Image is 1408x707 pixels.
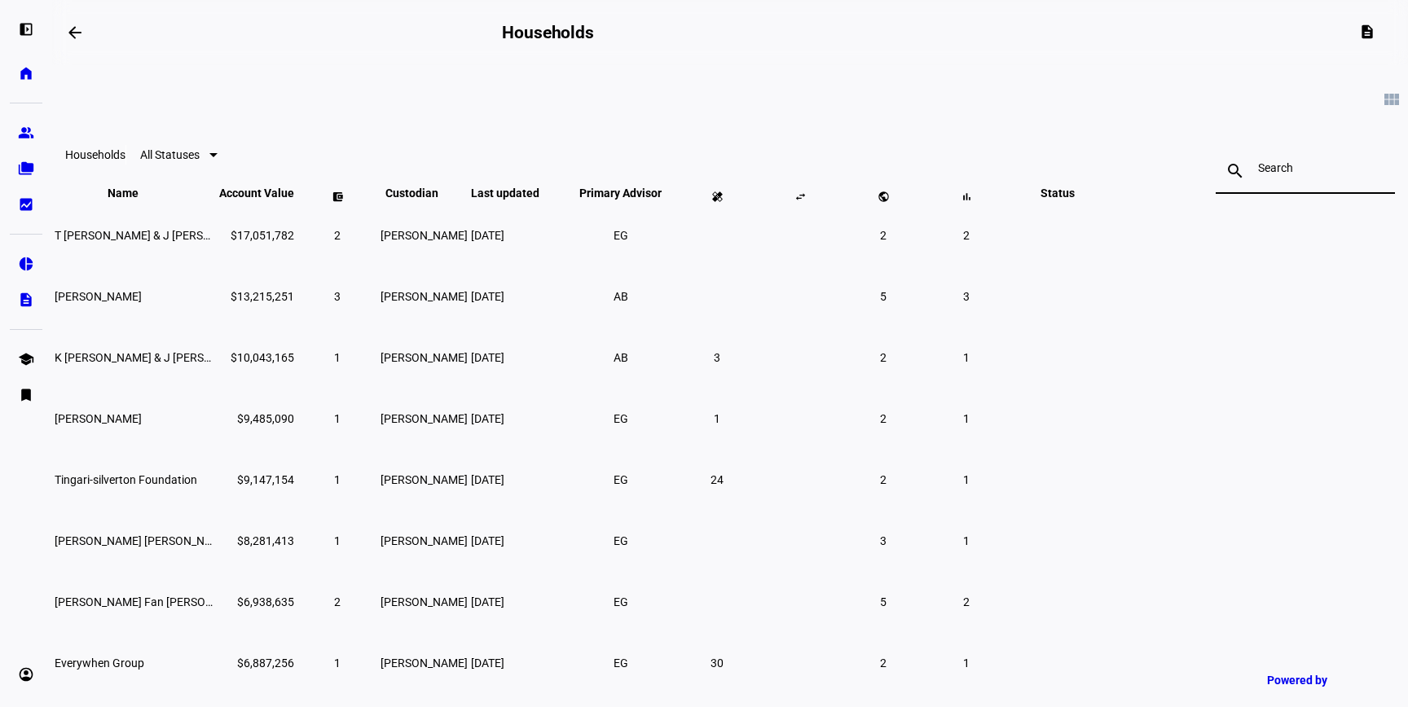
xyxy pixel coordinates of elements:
[1028,187,1087,200] span: Status
[471,595,504,608] span: [DATE]
[334,290,341,303] span: 3
[567,187,674,200] span: Primary Advisor
[385,187,463,200] span: Custodian
[10,116,42,149] a: group
[963,534,970,547] span: 1
[10,283,42,316] a: description
[140,148,200,161] span: All Statuses
[218,450,295,509] td: $9,147,154
[381,412,468,425] span: [PERSON_NAME]
[334,229,341,242] span: 2
[334,351,341,364] span: 1
[65,148,125,161] eth-data-table-title: Households
[471,351,504,364] span: [DATE]
[1259,665,1384,695] a: Powered by
[18,125,34,141] eth-mat-symbol: group
[880,412,887,425] span: 2
[55,412,142,425] span: Elizabeth Yntema
[963,473,970,486] span: 1
[381,534,468,547] span: [PERSON_NAME]
[1359,24,1375,40] mat-icon: description
[219,187,294,200] span: Account Value
[18,292,34,308] eth-mat-symbol: description
[963,290,970,303] span: 3
[334,473,341,486] span: 1
[218,205,295,265] td: $17,051,782
[18,160,34,177] eth-mat-symbol: folder_copy
[10,248,42,280] a: pie_chart
[10,57,42,90] a: home
[471,656,504,670] span: [DATE]
[1382,90,1401,109] mat-icon: view_module
[108,187,163,200] span: Name
[714,412,720,425] span: 1
[218,327,295,387] td: $10,043,165
[606,465,636,494] li: EG
[606,587,636,617] li: EG
[606,282,636,311] li: AB
[963,656,970,670] span: 1
[218,511,295,570] td: $8,281,413
[18,256,34,272] eth-mat-symbol: pie_chart
[334,595,341,608] span: 2
[880,473,887,486] span: 2
[334,656,341,670] span: 1
[334,534,341,547] span: 1
[471,473,504,486] span: [DATE]
[471,534,504,547] span: [DATE]
[381,473,468,486] span: [PERSON_NAME]
[18,65,34,81] eth-mat-symbol: home
[963,351,970,364] span: 1
[963,229,970,242] span: 2
[502,23,594,42] h2: Households
[381,290,468,303] span: [PERSON_NAME]
[880,656,887,670] span: 2
[10,188,42,221] a: bid_landscape
[606,343,636,372] li: AB
[1258,161,1353,174] input: Search
[10,152,42,185] a: folder_copy
[55,290,142,303] span: Julia Davies White
[18,666,34,683] eth-mat-symbol: account_circle
[606,404,636,433] li: EG
[55,656,144,670] span: Everywhen Group
[880,290,887,303] span: 5
[606,648,636,678] li: EG
[606,526,636,555] li: EG
[218,389,295,448] td: $9,485,090
[880,534,887,547] span: 3
[55,595,253,608] span: Yvette Sze Fan Lui
[18,387,34,403] eth-mat-symbol: bookmark
[381,656,468,670] span: [PERSON_NAME]
[55,351,260,364] span: K Solimine & J Smolen
[381,595,468,608] span: [PERSON_NAME]
[880,595,887,608] span: 5
[381,351,468,364] span: [PERSON_NAME]
[55,229,259,242] span: T Yellin & J Copaken
[18,21,34,37] eth-mat-symbol: left_panel_open
[471,229,504,242] span: [DATE]
[18,351,34,367] eth-mat-symbol: school
[18,196,34,213] eth-mat-symbol: bid_landscape
[471,412,504,425] span: [DATE]
[218,633,295,692] td: $6,887,256
[471,290,504,303] span: [DATE]
[381,229,468,242] span: [PERSON_NAME]
[880,229,887,242] span: 2
[606,221,636,250] li: EG
[65,23,85,42] mat-icon: arrow_backwards
[880,351,887,364] span: 2
[55,534,231,547] span: Larissa Karen Roesch
[334,412,341,425] span: 1
[55,473,197,486] span: Tingari-silverton Foundation
[218,266,295,326] td: $13,215,251
[1216,161,1255,181] mat-icon: search
[711,473,724,486] span: 24
[963,412,970,425] span: 1
[711,656,724,670] span: 30
[714,351,720,364] span: 3
[218,572,295,631] td: $6,938,635
[471,187,564,200] span: Last updated
[963,595,970,608] span: 2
